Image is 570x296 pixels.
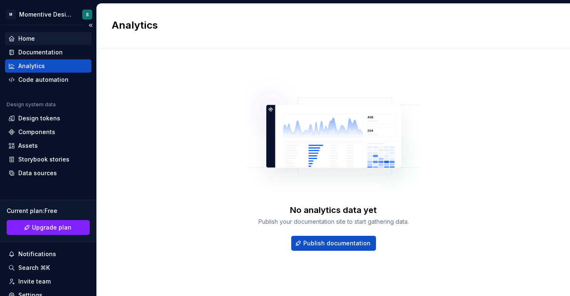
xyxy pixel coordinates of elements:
a: Invite team [5,275,91,288]
span: Upgrade plan [32,223,71,232]
a: Design tokens [5,112,91,125]
div: Notifications [18,250,56,258]
div: Design tokens [18,114,60,122]
span: Publish documentation [303,239,371,247]
div: Invite team [18,277,51,286]
div: Current plan : Free [7,207,90,215]
div: Code automation [18,76,69,84]
a: Storybook stories [5,153,91,166]
div: Analytics [18,62,45,70]
button: Collapse sidebar [85,20,96,31]
button: MMomentive Design SystemS [2,5,95,23]
div: Search ⌘K [18,264,50,272]
div: Publish your documentation site to start gathering data. [258,218,409,226]
a: Components [5,125,91,139]
a: Data sources [5,166,91,180]
div: Assets [18,142,38,150]
div: Data sources [18,169,57,177]
a: Home [5,32,91,45]
div: S [86,11,89,18]
button: Publish documentation [291,236,376,251]
div: Home [18,34,35,43]
div: Design system data [7,101,56,108]
h2: Analytics [112,19,545,32]
a: Upgrade plan [7,220,90,235]
div: No analytics data yet [290,204,377,216]
div: Components [18,128,55,136]
a: Code automation [5,73,91,86]
div: Momentive Design System [19,10,72,19]
div: M [6,10,16,20]
a: Assets [5,139,91,152]
button: Notifications [5,247,91,261]
div: Documentation [18,48,63,56]
div: Storybook stories [18,155,69,164]
a: Analytics [5,59,91,73]
button: Search ⌘K [5,261,91,274]
a: Documentation [5,46,91,59]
